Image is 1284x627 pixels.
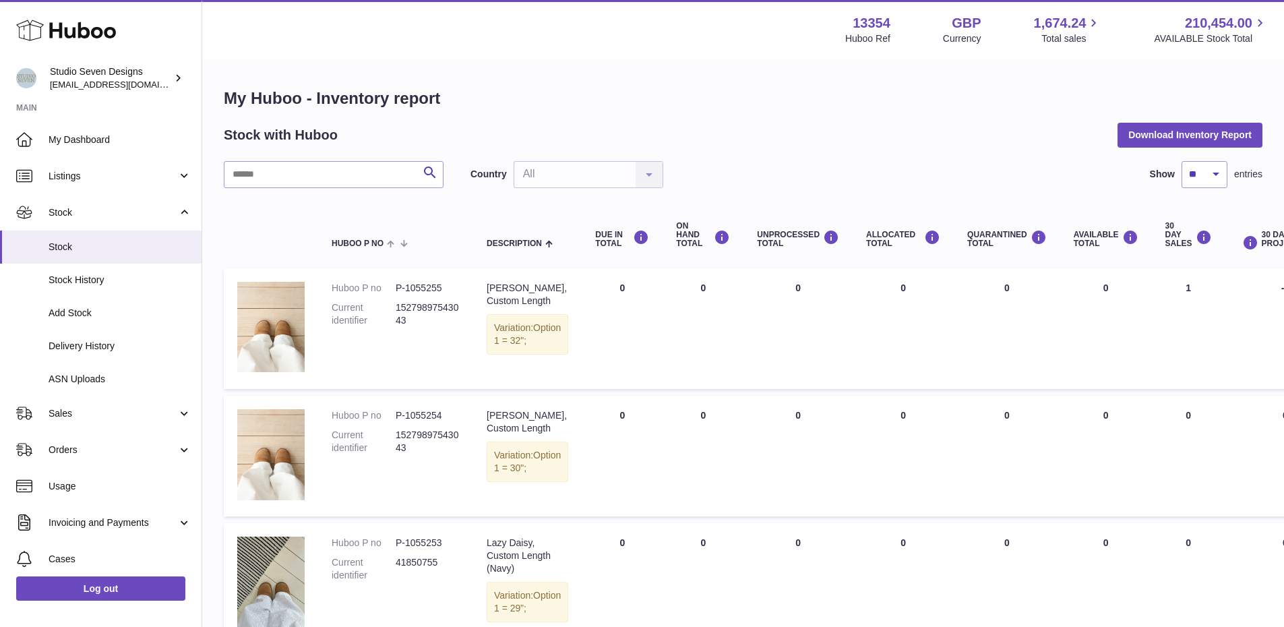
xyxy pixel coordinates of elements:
[943,32,981,45] div: Currency
[663,396,743,516] td: 0
[49,170,177,183] span: Listings
[487,409,568,435] div: [PERSON_NAME], Custom Length
[49,340,191,353] span: Delivery History
[332,239,384,248] span: Huboo P no
[757,230,839,248] div: UNPROCESSED Total
[663,268,743,389] td: 0
[487,442,568,482] div: Variation:
[1118,123,1262,147] button: Download Inventory Report
[866,230,940,248] div: ALLOCATED Total
[237,409,305,500] img: product image
[487,314,568,355] div: Variation:
[50,65,171,91] div: Studio Seven Designs
[49,553,191,566] span: Cases
[332,409,396,422] dt: Huboo P no
[676,222,730,249] div: ON HAND Total
[487,239,542,248] span: Description
[494,450,561,473] span: Option 1 = 30";
[845,32,890,45] div: Huboo Ref
[1154,14,1268,45] a: 210,454.00 AVAILABLE Stock Total
[224,126,338,144] h2: Stock with Huboo
[470,168,507,181] label: Country
[50,79,198,90] span: [EMAIL_ADDRESS][DOMAIN_NAME]
[1154,32,1268,45] span: AVAILABLE Stock Total
[1150,168,1175,181] label: Show
[1034,14,1087,32] span: 1,674.24
[487,282,568,307] div: [PERSON_NAME], Custom Length
[487,582,568,622] div: Variation:
[396,429,460,454] dd: 15279897543043
[1060,396,1152,516] td: 0
[224,88,1262,109] h1: My Huboo - Inventory report
[582,268,663,389] td: 0
[396,409,460,422] dd: P-1055254
[1034,14,1102,45] a: 1,674.24 Total sales
[1152,268,1225,389] td: 1
[1185,14,1252,32] span: 210,454.00
[16,68,36,88] img: contact.studiosevendesigns@gmail.com
[396,282,460,295] dd: P-1055255
[487,537,568,575] div: Lazy Daisy, Custom Length (Navy)
[49,206,177,219] span: Stock
[743,268,853,389] td: 0
[853,268,954,389] td: 0
[1152,396,1225,516] td: 0
[1041,32,1101,45] span: Total sales
[1234,168,1262,181] span: entries
[237,282,305,372] img: product image
[49,241,191,253] span: Stock
[49,480,191,493] span: Usage
[332,429,396,454] dt: Current identifier
[967,230,1047,248] div: QUARANTINED Total
[49,133,191,146] span: My Dashboard
[49,373,191,386] span: ASN Uploads
[743,396,853,516] td: 0
[1074,230,1138,248] div: AVAILABLE Total
[396,556,460,582] dd: 41850755
[1060,268,1152,389] td: 0
[582,396,663,516] td: 0
[396,537,460,549] dd: P-1055253
[853,14,890,32] strong: 13354
[49,274,191,287] span: Stock History
[952,14,981,32] strong: GBP
[332,556,396,582] dt: Current identifier
[1004,282,1010,293] span: 0
[332,301,396,327] dt: Current identifier
[494,322,561,346] span: Option 1 = 32";
[49,444,177,456] span: Orders
[332,537,396,549] dt: Huboo P no
[332,282,396,295] dt: Huboo P no
[16,576,185,601] a: Log out
[237,537,305,626] img: product image
[1004,537,1010,548] span: 0
[49,307,191,320] span: Add Stock
[49,516,177,529] span: Invoicing and Payments
[1165,222,1212,249] div: 30 DAY SALES
[853,396,954,516] td: 0
[49,407,177,420] span: Sales
[1004,410,1010,421] span: 0
[595,230,649,248] div: DUE IN TOTAL
[396,301,460,327] dd: 15279897543043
